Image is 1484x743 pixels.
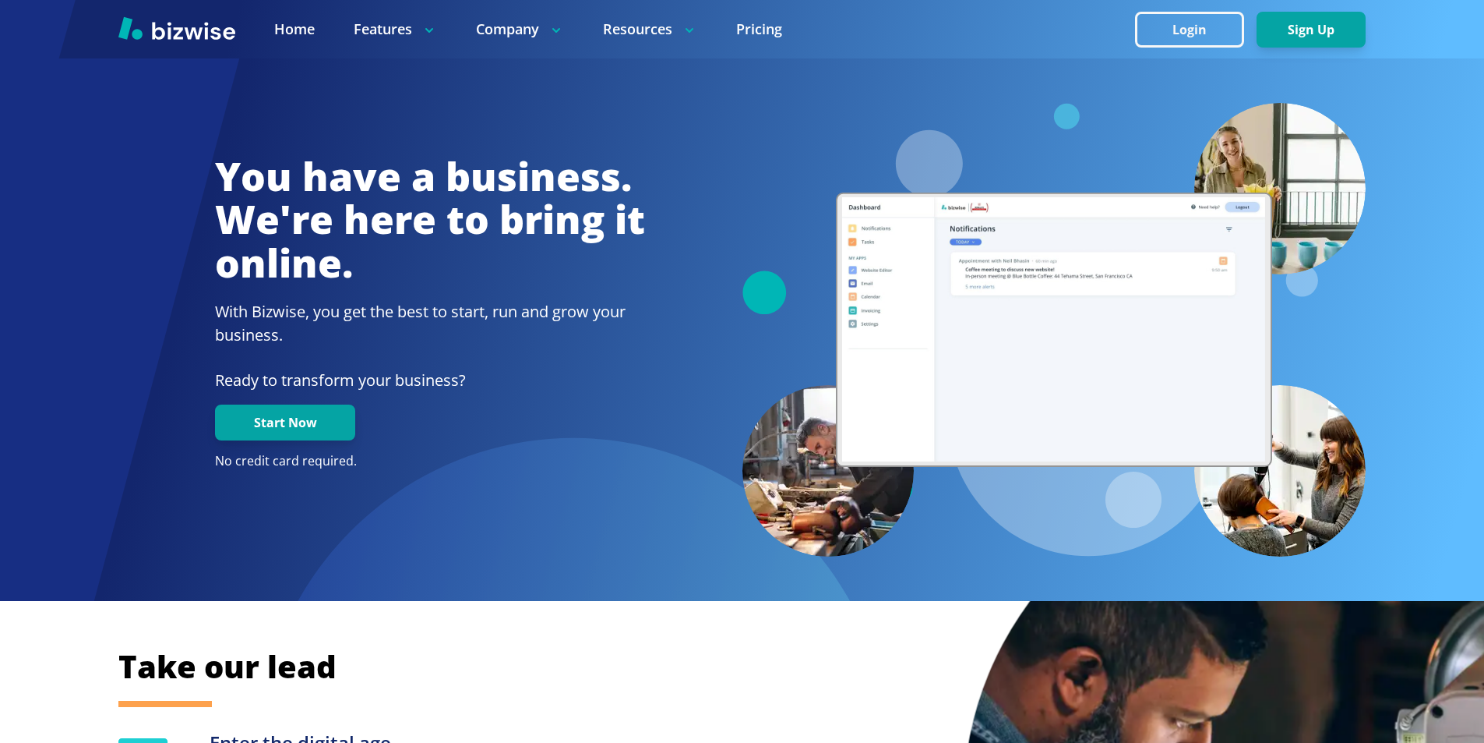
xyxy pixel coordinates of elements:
[215,416,355,430] a: Start Now
[215,155,645,285] h1: You have a business. We're here to bring it online.
[215,405,355,440] button: Start Now
[736,19,782,39] a: Pricing
[274,19,315,39] a: Home
[118,646,1287,688] h2: Take our lead
[215,453,645,470] p: No credit card required.
[1135,12,1244,48] button: Login
[215,300,645,347] h2: With Bizwise, you get the best to start, run and grow your business.
[354,19,437,39] p: Features
[1257,23,1366,37] a: Sign Up
[1257,12,1366,48] button: Sign Up
[1135,23,1257,37] a: Login
[476,19,564,39] p: Company
[603,19,697,39] p: Resources
[215,369,645,392] p: Ready to transform your business?
[118,16,235,40] img: Bizwise Logo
